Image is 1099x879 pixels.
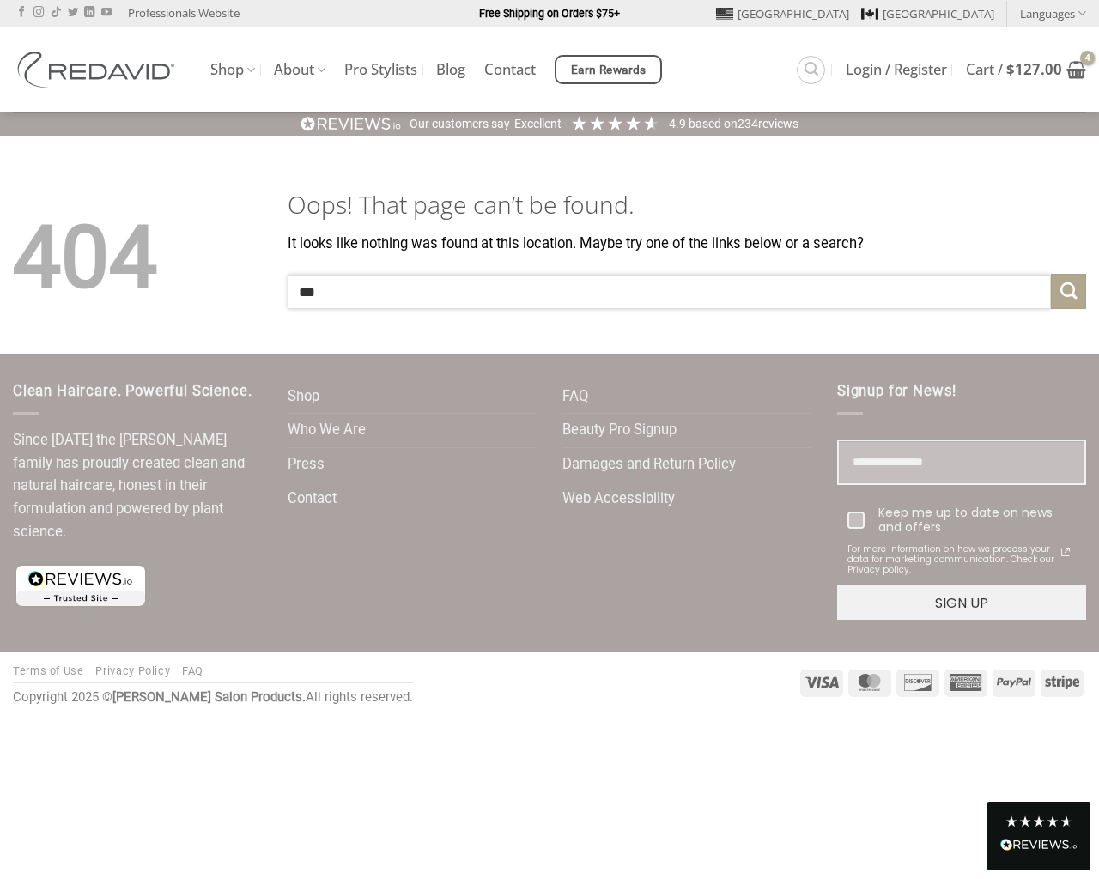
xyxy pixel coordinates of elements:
a: Languages [1020,1,1086,26]
p: It looks like nothing was found at this location. Maybe try one of the links below or a search? [288,233,1086,256]
a: FAQ [562,380,588,414]
a: Follow on Instagram [33,7,44,19]
a: [GEOGRAPHIC_DATA] [861,1,994,27]
a: Login / Register [846,54,947,85]
a: Pro Stylists [344,54,417,85]
span: 234 [738,117,758,130]
a: About [274,53,325,87]
div: Keep me up to date on news and offers [878,506,1076,535]
span: Based on [689,117,738,130]
a: Search [797,56,825,84]
a: Beauty Pro Signup [562,414,677,447]
a: Read our Privacy Policy [1055,542,1076,562]
img: REVIEWS.io [301,116,402,132]
a: View cart [966,51,1086,88]
div: Payment icons [798,667,1086,697]
span: $ [1006,59,1015,79]
div: Excellent [514,116,562,133]
div: 4.8 Stars [1005,815,1073,828]
a: Follow on Twitter [68,7,78,19]
input: Email field [837,439,1086,485]
a: Web Accessibility [562,482,675,516]
a: Privacy Policy [95,664,170,677]
a: Contact [288,482,337,516]
a: Follow on YouTube [101,7,112,19]
span: reviews [758,117,798,130]
span: Clean Haircare. Powerful Science. [13,383,252,399]
div: Our customers say [410,116,510,133]
a: [GEOGRAPHIC_DATA] [716,1,849,27]
a: Shop [288,380,319,414]
a: Follow on LinkedIn [84,7,94,19]
a: Follow on TikTok [51,7,61,19]
strong: Free Shipping on Orders $75+ [479,7,620,20]
img: REVIEWS.io [1000,839,1078,851]
span: For more information on how we process your data for marketing communication. Check our Privacy p... [847,544,1055,575]
div: Read All Reviews [1000,835,1078,858]
a: Earn Rewards [555,55,662,84]
span: 404 [13,207,157,307]
span: Earn Rewards [571,61,647,80]
span: Cart / [966,63,1062,76]
button: SIGN UP [837,585,1086,620]
bdi: 127.00 [1006,59,1062,79]
h1: Oops! That page can’t be found. [288,189,1086,221]
div: Copyright 2025 © All rights reserved. [13,688,413,708]
p: Since [DATE] the [PERSON_NAME] family has proudly created clean and natural haircare, honest in t... [13,429,262,543]
div: 4.91 Stars [570,114,660,132]
button: Submit [1051,274,1086,309]
a: Follow on Facebook [16,7,27,19]
img: REDAVID Salon Products | United States [13,52,185,88]
div: Read All Reviews [987,802,1090,870]
a: Blog [436,54,465,85]
a: Shop [210,53,255,87]
a: Terms of Use [13,664,84,677]
a: FAQ [182,664,203,677]
span: Login / Register [846,63,947,76]
span: Signup for News! [837,383,956,399]
strong: [PERSON_NAME] Salon Products. [112,689,306,705]
span: 4.9 [669,117,689,130]
svg: link icon [1055,542,1076,562]
a: Contact [484,54,536,85]
img: reviews-trust-logo-1.png [13,562,149,609]
a: Press [288,448,325,482]
a: Who We Are [288,414,366,447]
a: Damages and Return Policy [562,448,736,482]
